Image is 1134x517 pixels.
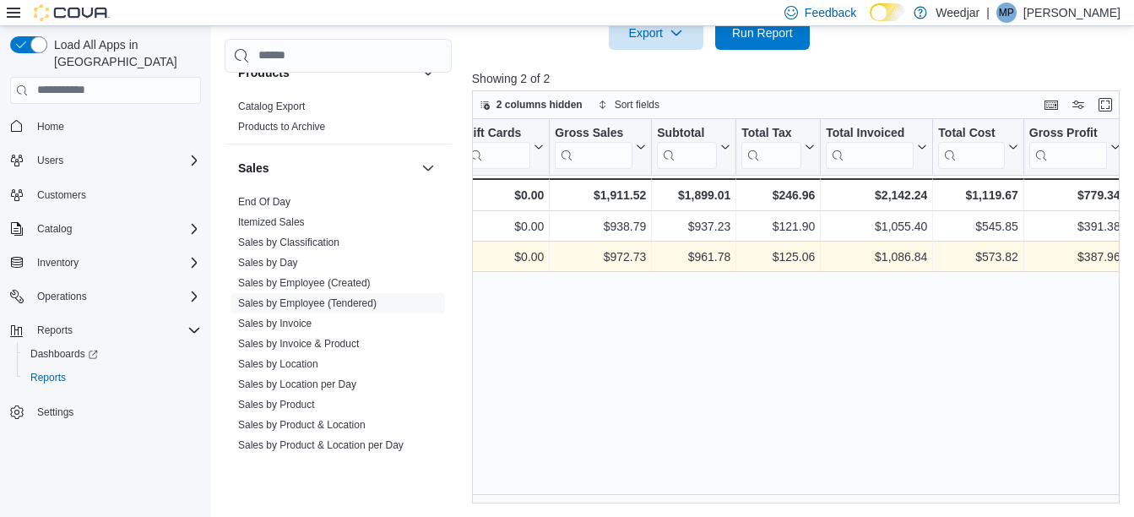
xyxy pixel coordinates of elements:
button: Catalog [3,217,208,241]
div: $391.38 [1029,216,1120,237]
img: Cova [34,4,110,21]
span: Inventory [37,256,79,269]
span: Export [619,16,693,50]
span: Reports [30,371,66,384]
span: Feedback [805,4,856,21]
p: Weedjar [936,3,979,23]
span: Catalog [37,222,72,236]
button: Sales [238,159,415,176]
span: Sales by Location per Day [238,377,356,390]
a: Home [30,117,71,137]
div: $0.00 [464,216,544,237]
button: Home [3,114,208,139]
span: Dashboards [30,347,98,361]
button: Sales [418,157,438,177]
p: Showing 2 of 2 [472,70,1126,87]
span: Inventory [30,253,201,273]
button: Inventory [30,253,85,273]
span: Sales by Product [238,397,315,411]
span: Reports [30,320,201,340]
span: Load All Apps in [GEOGRAPHIC_DATA] [47,36,201,70]
span: Settings [37,405,73,419]
div: Total Tax [741,125,801,141]
div: Total Invoiced [826,125,914,168]
span: Operations [37,290,87,303]
div: $125.06 [741,247,815,267]
span: Dashboards [24,344,201,364]
div: Subtotal [657,125,717,141]
span: Itemized Sales [238,215,305,228]
div: Total Invoiced [826,125,914,141]
button: Total Cost [938,125,1017,168]
div: Total Cost [938,125,1004,141]
button: Users [30,150,70,171]
h3: Products [238,63,290,80]
span: Customers [30,184,201,205]
button: Products [238,63,415,80]
div: $1,911.52 [555,185,646,205]
a: Dashboards [24,344,105,364]
div: $2,142.24 [826,185,927,205]
a: Sales by Classification [238,236,339,248]
div: Gift Card Sales [464,125,530,168]
button: Operations [30,286,94,307]
button: Catalog [30,219,79,239]
h3: Sales [238,159,269,176]
nav: Complex example [10,107,201,469]
span: Sales by Employee (Tendered) [238,296,377,309]
div: $0.00 [464,185,544,205]
button: Keyboard shortcuts [1041,95,1061,115]
a: Catalog Export [238,100,305,112]
span: Users [37,154,63,167]
button: Total Tax [741,125,815,168]
span: Catalog [30,219,201,239]
a: Settings [30,402,80,422]
a: Sales by Location [238,357,318,369]
a: Sales by Day [238,256,298,268]
button: Products [418,62,438,82]
a: Itemized Sales [238,215,305,227]
span: Reports [24,367,201,388]
a: Sales by Invoice [238,317,312,329]
button: Reports [30,320,79,340]
div: $0.00 [464,247,544,267]
a: Sales by Employee (Created) [238,276,371,288]
div: $1,899.01 [657,185,730,205]
div: Gross Profit [1029,125,1107,141]
span: Products to Archive [238,119,325,133]
div: Subtotal [657,125,717,168]
div: Gross Sales [555,125,632,141]
a: Reports [24,367,73,388]
span: Sales by Invoice [238,316,312,329]
button: Operations [3,285,208,308]
div: Matt Proulx [996,3,1017,23]
div: Sales [225,191,452,482]
a: Sales by Product & Location [238,418,366,430]
button: Reports [17,366,208,389]
span: Settings [30,401,201,422]
div: $573.82 [938,247,1017,267]
span: Reports [37,324,73,337]
span: Sales by Classification [238,235,339,248]
span: Run Report [732,24,793,41]
button: Settings [3,400,208,424]
span: Sales by Product & Location [238,417,366,431]
div: Gross Sales [555,125,632,168]
a: Products to Archive [238,120,325,132]
button: Display options [1068,95,1088,115]
button: Total Invoiced [826,125,927,168]
span: Users [30,150,201,171]
button: Customers [3,182,208,207]
span: Sales by Day [238,255,298,269]
p: [PERSON_NAME] [1023,3,1120,23]
div: $1,055.40 [826,216,927,237]
div: Total Cost [938,125,1004,168]
div: $246.96 [741,185,815,205]
input: Dark Mode [870,3,905,21]
a: Sales by Product per Day [238,459,353,471]
span: Sales by Employee (Created) [238,275,371,289]
button: Inventory [3,251,208,275]
a: Sales by Employee (Tendered) [238,297,377,308]
span: Sales by Invoice & Product [238,336,359,350]
button: Gross Profit [1029,125,1120,168]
